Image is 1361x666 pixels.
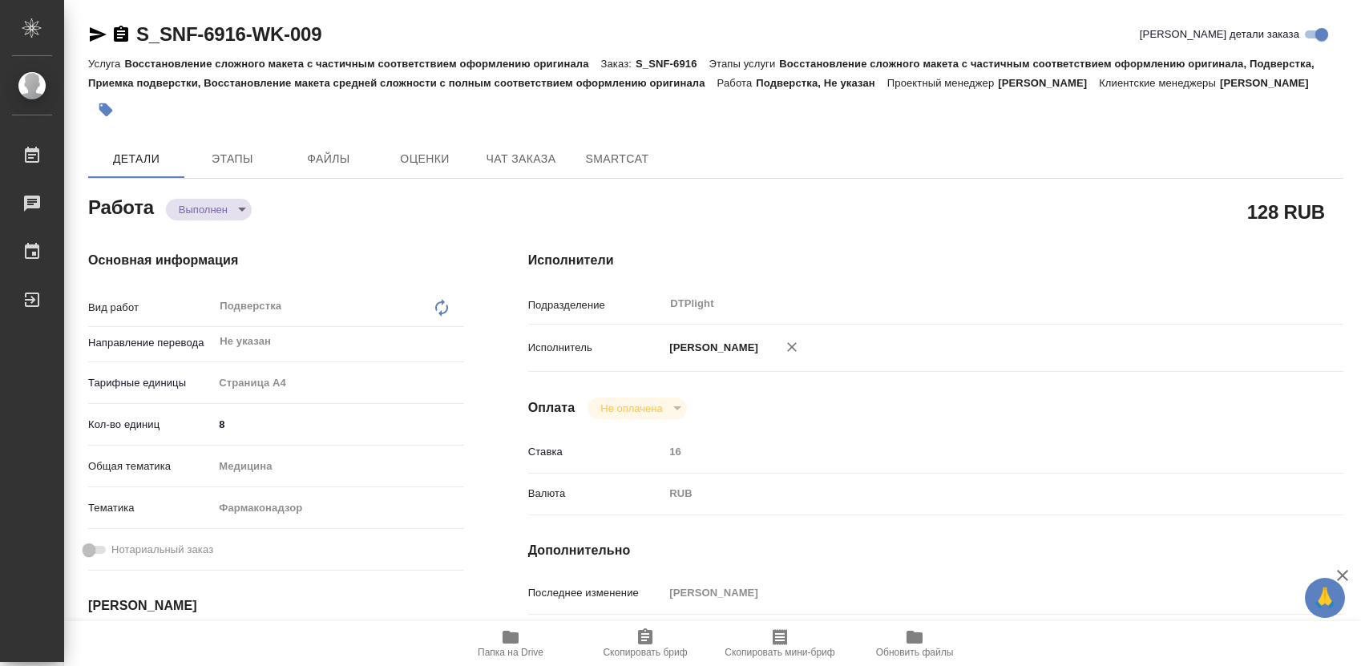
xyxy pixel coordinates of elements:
p: S_SNF-6916 [636,58,709,70]
p: Подразделение [528,297,664,313]
h4: Дополнительно [528,541,1343,560]
span: Обновить файлы [876,647,954,658]
p: Кол-во единиц [88,417,213,433]
p: [PERSON_NAME] [1220,77,1321,89]
button: Выполнен [174,203,232,216]
span: [PERSON_NAME] детали заказа [1140,26,1299,42]
p: Тематика [88,500,213,516]
p: Подверстка, Не указан [756,77,887,89]
div: RUB [664,480,1275,507]
button: Скопировать бриф [578,621,713,666]
p: Тарифные единицы [88,375,213,391]
p: Услуга [88,58,124,70]
div: Медицина [213,453,463,480]
h4: Основная информация [88,251,464,270]
h2: Работа [88,192,154,220]
p: Восстановление сложного макета с частичным соответствием оформлению оригинала [124,58,600,70]
span: Этапы [194,149,271,169]
button: Не оплачена [596,402,667,415]
p: Проектный менеджер [887,77,998,89]
button: Папка на Drive [443,621,578,666]
p: Работа [717,77,757,89]
p: Этапы услуги [709,58,780,70]
span: Нотариальный заказ [111,542,213,558]
p: [PERSON_NAME] [664,340,758,356]
h2: 128 RUB [1247,198,1325,225]
p: Клиентские менеджеры [1099,77,1220,89]
div: Выполнен [166,199,252,220]
button: Обновить файлы [847,621,982,666]
p: Исполнитель [528,340,664,356]
div: Выполнен [588,398,686,419]
span: Папка на Drive [478,647,543,658]
button: Добавить тэг [88,92,123,127]
span: Детали [98,149,175,169]
p: Валюта [528,486,664,502]
p: Последнее изменение [528,585,664,601]
p: [PERSON_NAME] [998,77,1099,89]
p: Ставка [528,444,664,460]
span: Чат заказа [483,149,559,169]
span: SmartCat [579,149,656,169]
input: Пустое поле [664,440,1275,463]
span: Скопировать мини-бриф [725,647,834,658]
p: Заказ: [601,58,636,70]
h4: Оплата [528,398,575,418]
div: Страница А4 [213,369,463,397]
p: Направление перевода [88,335,213,351]
button: Удалить исполнителя [774,329,810,365]
span: Файлы [290,149,367,169]
span: Скопировать бриф [603,647,687,658]
button: Скопировать мини-бриф [713,621,847,666]
h4: [PERSON_NAME] [88,596,464,616]
button: Скопировать ссылку для ЯМессенджера [88,25,107,44]
a: S_SNF-6916-WK-009 [136,23,321,45]
input: Пустое поле [664,581,1275,604]
input: ✎ Введи что-нибудь [213,413,463,436]
span: 🙏 [1311,581,1339,615]
p: Вид работ [88,300,213,316]
div: Фармаконадзор [213,494,463,522]
h4: Исполнители [528,251,1343,270]
button: Скопировать ссылку [111,25,131,44]
span: Оценки [386,149,463,169]
p: Общая тематика [88,458,213,474]
button: 🙏 [1305,578,1345,618]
